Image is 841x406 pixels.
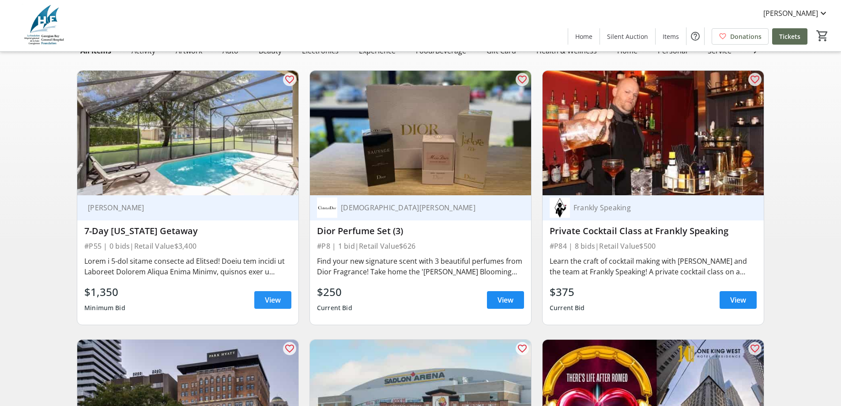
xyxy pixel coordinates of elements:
div: #P8 | 1 bid | Retail Value $626 [317,240,524,252]
div: Private Cocktail Class at Frankly Speaking [550,226,757,236]
span: Home [575,32,592,41]
a: Silent Auction [600,28,655,45]
a: Home [568,28,600,45]
span: Tickets [779,32,800,41]
div: [DEMOGRAPHIC_DATA][PERSON_NAME] [337,203,513,212]
div: Learn the craft of cocktail making with [PERSON_NAME] and the team at Frankly Speaking! A private... [550,256,757,277]
img: Dior Perfume Set (3) [310,71,531,195]
div: Current Bid [550,300,585,316]
mat-icon: favorite_outline [284,74,295,85]
mat-icon: favorite_outline [750,343,760,354]
a: Donations [712,28,769,45]
a: View [487,291,524,309]
mat-icon: favorite_outline [284,343,295,354]
img: Frankly Speaking [550,197,570,218]
button: Cart [815,28,830,44]
div: Frankly Speaking [570,203,746,212]
span: Silent Auction [607,32,648,41]
div: $375 [550,284,585,300]
a: Tickets [772,28,807,45]
button: Help [686,27,704,45]
div: 7-Day [US_STATE] Getaway [84,226,291,236]
div: Find your new signature scent with 3 beautiful perfumes from Dior Fragrance! Take home the '[PERS... [317,256,524,277]
img: 7-Day Florida Getaway [77,71,298,195]
img: Christian Dior [317,197,337,218]
div: $1,350 [84,284,125,300]
a: Items [656,28,686,45]
div: #P84 | 8 bids | Retail Value $500 [550,240,757,252]
div: Current Bid [317,300,352,316]
mat-icon: favorite_outline [517,343,528,354]
a: View [254,291,291,309]
mat-icon: favorite_outline [750,74,760,85]
button: [PERSON_NAME] [756,6,836,20]
div: Dior Perfume Set (3) [317,226,524,236]
span: View [730,295,746,305]
mat-icon: favorite_outline [517,74,528,85]
span: Items [663,32,679,41]
div: #P55 | 0 bids | Retail Value $3,400 [84,240,291,252]
div: $250 [317,284,352,300]
div: Minimum Bid [84,300,125,316]
span: View [265,295,281,305]
a: View [720,291,757,309]
span: Donations [730,32,762,41]
img: Georgian Bay General Hospital Foundation's Logo [5,4,84,48]
span: View [498,295,513,305]
div: [PERSON_NAME] [84,203,281,212]
div: Lorem i 5-dol sitame consecte ad Elitsed! Doeiu tem incidi ut Laboreet Dolorem Aliqua Enima Minim... [84,256,291,277]
img: Private Cocktail Class at Frankly Speaking [543,71,764,195]
span: [PERSON_NAME] [763,8,818,19]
